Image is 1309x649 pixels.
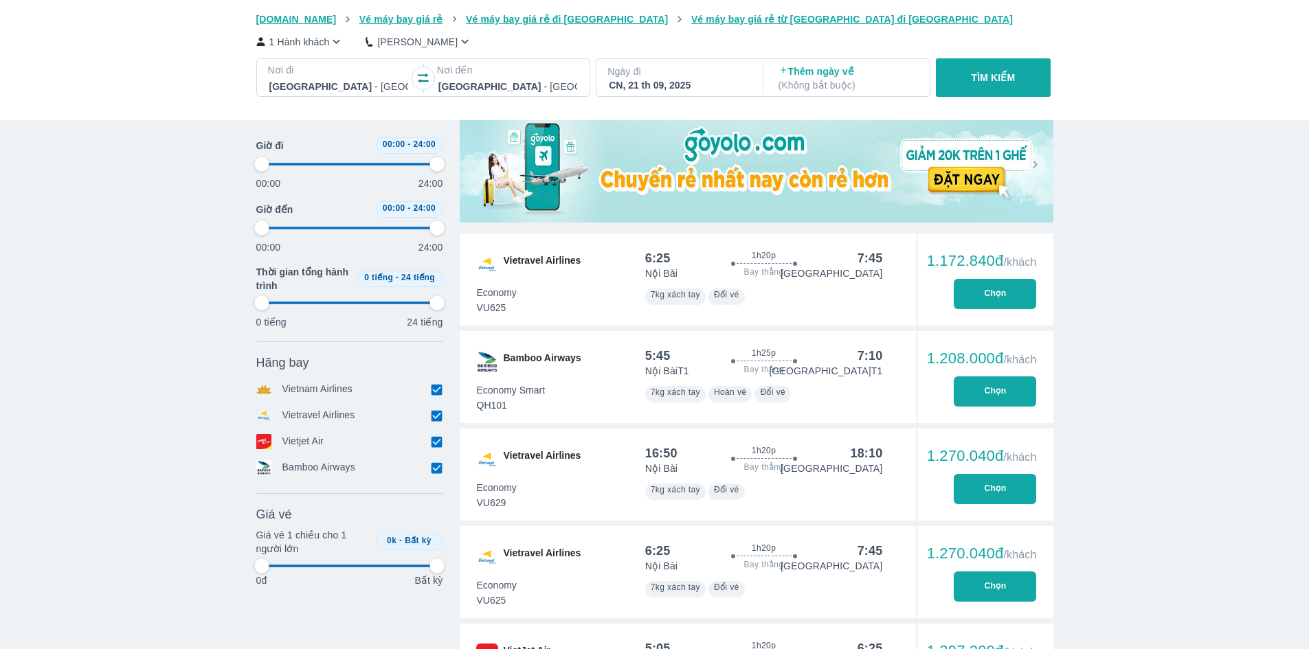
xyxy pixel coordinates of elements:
[645,543,671,559] div: 6:25
[504,351,581,373] span: Bamboo Airways
[256,177,281,190] p: 00:00
[282,460,355,475] p: Bamboo Airways
[858,543,883,559] div: 7:45
[477,301,517,315] span: VU625
[954,376,1036,407] button: Chọn
[645,364,689,378] p: Nội Bài T1
[1003,256,1036,268] span: /khách
[359,14,443,25] span: Vé máy bay giá rẻ
[504,546,581,568] span: Vietravel Airlines
[418,177,443,190] p: 24:00
[476,253,498,275] img: VU
[651,387,700,397] span: 7kg xách tay
[401,273,435,282] span: 24 tiếng
[954,571,1036,602] button: Chọn
[383,203,405,213] span: 00:00
[927,253,1037,269] div: 1.172.840đ
[927,545,1037,562] div: 1.270.040đ
[256,573,267,587] p: 0đ
[256,506,292,523] span: Giá vé
[645,250,671,266] div: 6:25
[645,348,671,364] div: 5:45
[781,462,882,475] p: [GEOGRAPHIC_DATA]
[256,34,344,49] button: 1 Hành khách
[407,139,410,149] span: -
[504,448,581,470] span: Vietravel Airlines
[269,35,330,49] p: 1 Hành khách
[645,559,678,573] p: Nội Bài
[752,445,776,456] span: 1h20p
[769,364,882,378] p: [GEOGRAPHIC_DATA] T1
[954,279,1036,309] button: Chọn
[714,290,739,299] span: Đổi vé
[399,536,402,545] span: -
[858,348,883,364] div: 7:10
[645,445,678,462] div: 16:50
[407,203,410,213] span: -
[418,240,443,254] p: 24:00
[651,290,700,299] span: 7kg xách tay
[645,266,678,280] p: Nội Bài
[364,273,393,282] span: 0 tiếng
[396,273,399,282] span: -
[1003,354,1036,365] span: /khách
[858,250,883,266] div: 7:45
[377,35,458,49] p: [PERSON_NAME]
[387,536,396,545] span: 0k
[752,348,776,358] span: 1h25p
[476,351,498,373] img: QH
[779,78,917,92] p: ( Không bắt buộc )
[752,250,776,261] span: 1h20p
[760,387,785,397] span: Đổi vé
[752,543,776,554] span: 1h20p
[282,434,324,449] p: Vietjet Air
[413,203,436,213] span: 24:00
[651,582,700,592] span: 7kg xách tay
[477,578,517,592] span: Economy
[714,387,747,397] span: Hoàn vé
[405,536,432,545] span: Bất kỳ
[850,445,882,462] div: 18:10
[1003,451,1036,463] span: /khách
[936,58,1051,97] button: TÌM KIẾM
[460,111,1053,223] img: media-0
[476,448,498,470] img: VU
[414,573,443,587] p: Bất kỳ
[268,63,410,77] p: Nơi đi
[282,408,355,423] p: Vietravel Airlines
[413,139,436,149] span: 24:00
[437,63,579,77] p: Nơi đến
[477,286,517,299] span: Economy
[779,65,917,92] p: Thêm ngày về
[645,462,678,475] p: Nội Bài
[477,496,517,510] span: VU629
[477,593,517,607] span: VU625
[691,14,1013,25] span: Vé máy bay giá rẻ từ [GEOGRAPHIC_DATA] đi [GEOGRAPHIC_DATA]
[927,350,1037,367] div: 1.208.000đ
[256,315,287,329] p: 0 tiếng
[256,139,284,152] span: Giờ đi
[927,448,1037,464] div: 1.270.040đ
[256,203,293,216] span: Giờ đến
[1003,549,1036,560] span: /khách
[477,383,546,397] span: Economy Smart
[256,14,337,25] span: [DOMAIN_NAME]
[714,582,739,592] span: Đổi vé
[651,485,700,494] span: 7kg xách tay
[407,315,443,329] p: 24 tiếng
[383,139,405,149] span: 00:00
[607,65,749,78] p: Ngày đi
[476,546,498,568] img: VU
[609,78,748,92] div: CN, 21 th 09, 2025
[256,354,309,371] span: Hãng bay
[714,485,739,494] span: Đổi vé
[477,481,517,494] span: Economy
[466,14,668,25] span: Vé máy bay giá rẻ đi [GEOGRAPHIC_DATA]
[282,382,353,397] p: Vietnam Airlines
[1024,153,1047,176] button: Next
[504,253,581,275] span: Vietravel Airlines
[477,398,546,412] span: QH101
[256,12,1053,26] nav: breadcrumb
[954,474,1036,504] button: Chọn
[781,559,882,573] p: [GEOGRAPHIC_DATA]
